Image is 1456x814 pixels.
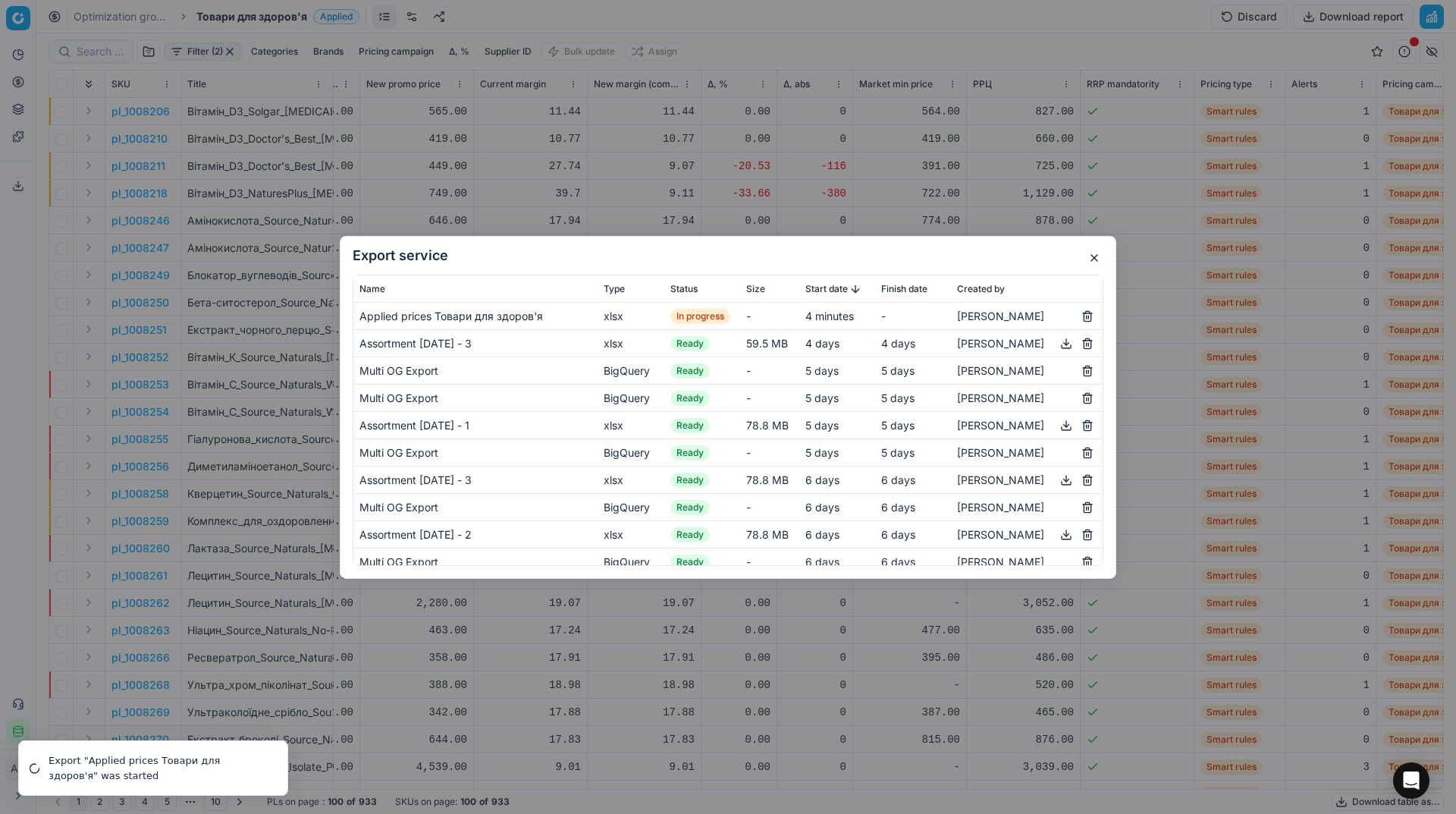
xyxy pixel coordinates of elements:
span: Type [604,282,625,294]
div: Assortment [DATE] - 1 [359,417,591,432]
div: Assortment [DATE] - 2 [359,526,591,542]
div: BigQuery [604,499,658,514]
span: Ready [670,418,710,433]
span: 5 days [805,445,839,458]
div: BigQuery [604,445,658,460]
div: BigQuery [604,390,658,405]
span: 6 days [805,500,839,513]
div: [PERSON_NAME] [957,416,1097,434]
div: Multi OG Export [359,445,591,460]
div: [PERSON_NAME] [957,306,1097,325]
span: Start date [805,282,848,294]
span: 5 days [805,391,839,404]
div: xlsx [604,472,658,487]
div: Applied prices Товари для здоров'я [359,308,591,323]
div: Multi OG Export [359,390,591,405]
div: 78.8 MB [746,417,793,432]
span: Finish date [881,282,927,294]
div: [PERSON_NAME] [957,361,1097,379]
span: Size [746,282,765,294]
div: BigQuery [604,554,658,569]
span: Created by [957,282,1005,294]
span: 4 days [881,336,915,349]
span: Ready [670,555,710,570]
span: 5 days [881,363,915,376]
div: [PERSON_NAME] [957,334,1097,352]
div: 78.8 MB [746,526,793,542]
span: 6 days [805,555,839,567]
div: [PERSON_NAME] [957,552,1097,570]
span: Ready [670,391,710,406]
span: 6 days [881,527,915,540]
span: Ready [670,527,710,542]
h2: Export service [353,249,1103,262]
span: 6 days [805,527,839,540]
span: 5 days [805,418,839,431]
div: - [746,308,793,323]
div: Assortment [DATE] - 3 [359,472,591,487]
div: [PERSON_NAME] [957,470,1097,489]
div: 59.5 MB [746,335,793,350]
span: Ready [670,473,710,488]
div: [PERSON_NAME] [957,443,1097,461]
div: 78.8 MB [746,472,793,487]
div: [PERSON_NAME] [957,388,1097,407]
span: 4 minutes [805,309,854,322]
div: [PERSON_NAME] [957,498,1097,516]
div: - [746,445,793,460]
span: 6 days [881,555,915,567]
span: Ready [670,500,710,515]
span: 4 days [805,336,839,349]
div: Multi OG Export [359,363,591,378]
td: - [875,303,951,330]
div: [PERSON_NAME] [957,525,1097,543]
div: - [746,363,793,378]
div: xlsx [604,417,658,432]
div: - [746,554,793,569]
span: 5 days [881,445,915,458]
div: Assortment [DATE] - 3 [359,335,591,350]
span: 5 days [881,418,915,431]
div: xlsx [604,308,658,323]
div: BigQuery [604,363,658,378]
span: 6 days [881,473,915,486]
div: - [746,390,793,405]
div: Multi OG Export [359,554,591,569]
div: xlsx [604,335,658,350]
button: Sorted by Start date descending [848,281,863,296]
div: Multi OG Export [359,499,591,514]
div: xlsx [604,526,658,542]
span: Ready [670,336,710,351]
span: 5 days [881,391,915,404]
span: Name [359,282,385,294]
span: Status [670,282,698,294]
span: 6 days [881,500,915,513]
span: Ready [670,445,710,460]
span: 6 days [805,473,839,486]
span: Ready [670,363,710,379]
span: 5 days [805,363,839,376]
div: - [746,499,793,514]
span: In progress [670,309,730,324]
